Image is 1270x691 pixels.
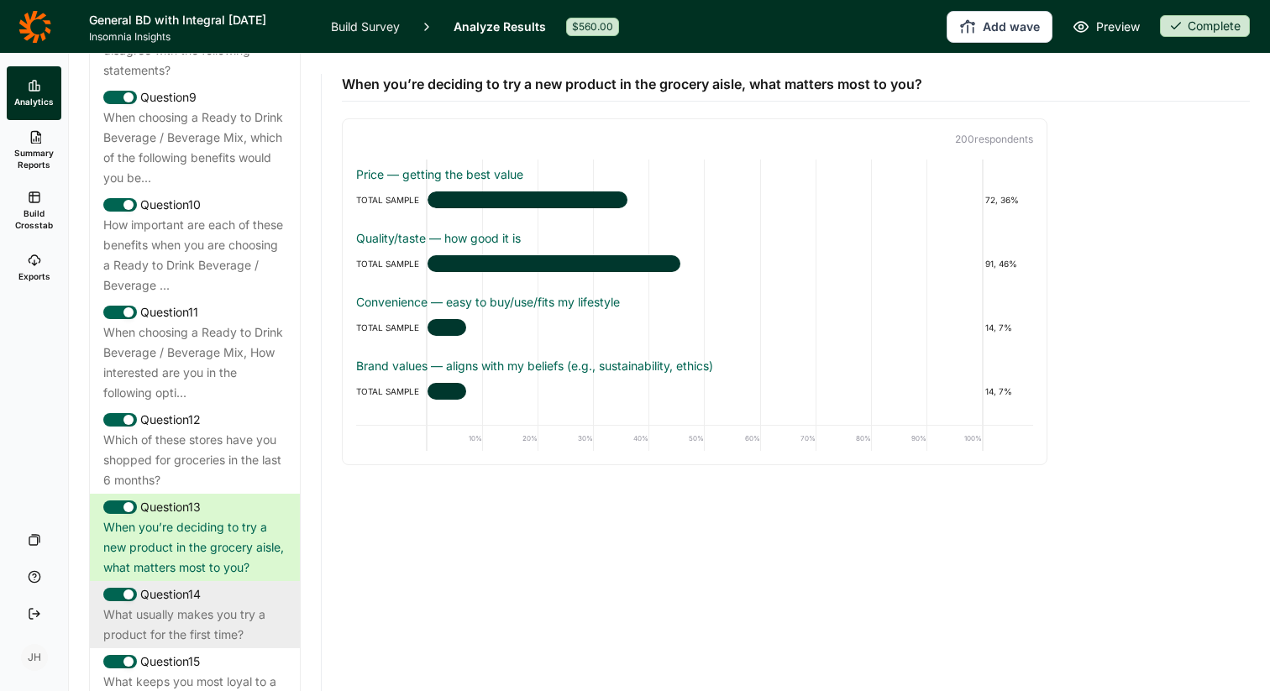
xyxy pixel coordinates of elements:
[103,517,286,578] div: When you’re deciding to try a new product in the grocery aisle, what matters most to you?
[1160,15,1250,37] div: Complete
[356,133,1033,146] p: 200 respondent s
[1073,17,1140,37] a: Preview
[103,215,286,296] div: How important are each of these benefits when you are choosing a Ready to Drink Beverage / Bevera...
[14,96,54,107] span: Analytics
[103,652,286,672] div: Question 15
[7,181,61,241] a: Build Crosstab
[21,644,48,671] div: JH
[1160,15,1250,39] button: Complete
[356,317,428,338] div: TOTAL SAMPLE
[983,317,1033,338] div: 14, 7%
[566,18,619,36] div: $560.00
[761,426,816,451] div: 70%
[538,426,594,451] div: 30%
[356,254,428,274] div: TOTAL SAMPLE
[13,147,55,170] span: Summary Reports
[428,426,483,451] div: 10%
[103,107,286,188] div: When choosing a Ready to Drink Beverage / Beverage Mix, which of the following benefits would you...
[483,426,538,451] div: 20%
[983,381,1033,401] div: 14, 7%
[356,381,428,401] div: TOTAL SAMPLE
[947,11,1052,43] button: Add wave
[103,584,286,605] div: Question 14
[356,421,1033,438] div: Novelty — it’s new/different and I want to try it
[103,195,286,215] div: Question 10
[356,230,1033,247] div: Quality/taste — how good it is
[594,426,649,451] div: 40%
[983,254,1033,274] div: 91, 46%
[103,497,286,517] div: Question 13
[356,166,1033,183] div: Price — getting the best value
[872,426,927,451] div: 90%
[356,358,1033,374] div: Brand values — aligns with my beliefs (e.g., sustainability, ethics)
[103,410,286,430] div: Question 12
[983,190,1033,210] div: 72, 36%
[103,87,286,107] div: Question 9
[7,241,61,295] a: Exports
[103,605,286,645] div: What usually makes you try a product for the first time?
[1096,17,1140,37] span: Preview
[649,426,705,451] div: 50%
[705,426,760,451] div: 60%
[103,302,286,322] div: Question 11
[103,322,286,403] div: When choosing a Ready to Drink Beverage / Beverage Mix, How interested are you in the following o...
[816,426,872,451] div: 80%
[103,430,286,490] div: Which of these stores have you shopped for groceries in the last 6 months?
[89,10,311,30] h1: General BD with Integral [DATE]
[7,120,61,181] a: Summary Reports
[7,66,61,120] a: Analytics
[927,426,983,451] div: 100%
[89,30,311,44] span: Insomnia Insights
[13,207,55,231] span: Build Crosstab
[356,294,1033,311] div: Convenience — easy to buy/use/fits my lifestyle
[356,190,428,210] div: TOTAL SAMPLE
[342,74,922,94] span: When you’re deciding to try a new product in the grocery aisle, what matters most to you?
[18,270,50,282] span: Exports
